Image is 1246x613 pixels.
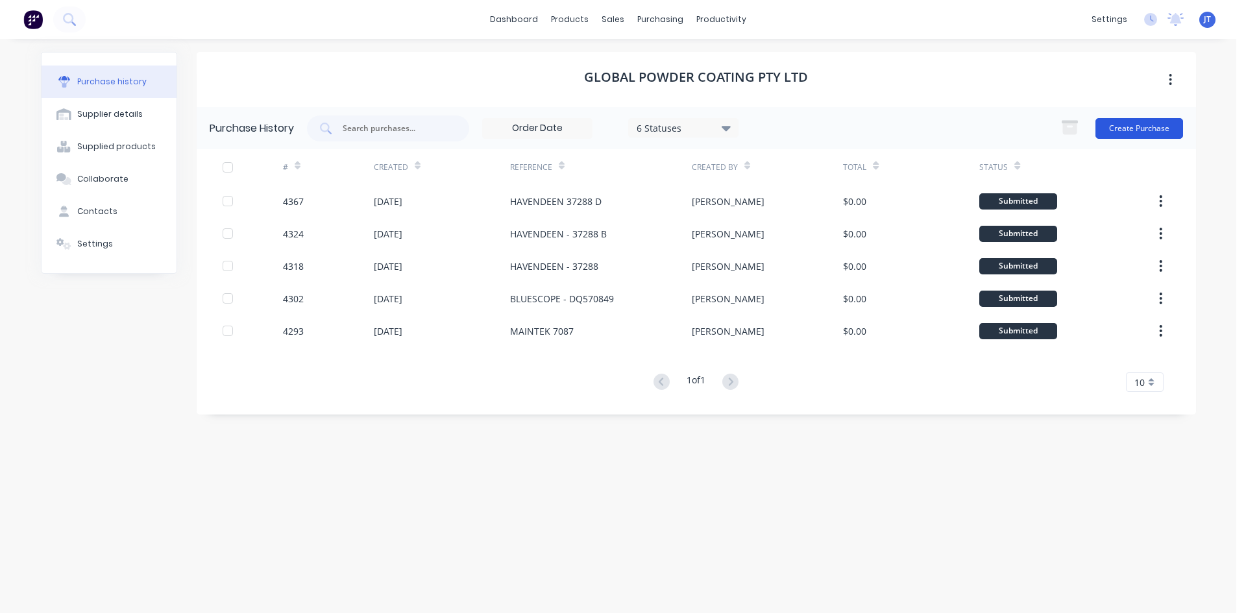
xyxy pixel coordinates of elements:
[1204,14,1211,25] span: JT
[374,259,402,273] div: [DATE]
[510,292,614,306] div: BLUESCOPE - DQ570849
[341,122,449,135] input: Search purchases...
[692,259,764,273] div: [PERSON_NAME]
[979,162,1008,173] div: Status
[77,141,156,152] div: Supplied products
[843,195,866,208] div: $0.00
[843,324,866,338] div: $0.00
[687,373,705,392] div: 1 of 1
[510,162,552,173] div: Reference
[843,162,866,173] div: Total
[544,10,595,29] div: products
[283,162,288,173] div: #
[979,226,1057,242] div: Submitted
[77,206,117,217] div: Contacts
[637,121,729,134] div: 6 Statuses
[979,291,1057,307] div: Submitted
[283,324,304,338] div: 4293
[77,173,128,185] div: Collaborate
[510,195,602,208] div: HAVENDEEN 37288 D
[595,10,631,29] div: sales
[843,292,866,306] div: $0.00
[42,163,177,195] button: Collaborate
[77,76,147,88] div: Purchase history
[692,292,764,306] div: [PERSON_NAME]
[692,324,764,338] div: [PERSON_NAME]
[1095,118,1183,139] button: Create Purchase
[283,259,304,273] div: 4318
[42,130,177,163] button: Supplied products
[42,195,177,228] button: Contacts
[692,162,738,173] div: Created By
[510,259,598,273] div: HAVENDEEN - 37288
[283,195,304,208] div: 4367
[42,98,177,130] button: Supplier details
[979,258,1057,274] div: Submitted
[584,69,808,85] h1: Global Powder Coating Pty Ltd
[692,195,764,208] div: [PERSON_NAME]
[631,10,690,29] div: purchasing
[42,66,177,98] button: Purchase history
[843,259,866,273] div: $0.00
[1134,376,1145,389] span: 10
[1085,10,1134,29] div: settings
[510,324,574,338] div: MAINTEK 7087
[843,227,866,241] div: $0.00
[374,195,402,208] div: [DATE]
[283,227,304,241] div: 4324
[483,119,592,138] input: Order Date
[77,238,113,250] div: Settings
[374,162,408,173] div: Created
[979,193,1057,210] div: Submitted
[692,227,764,241] div: [PERSON_NAME]
[210,121,294,136] div: Purchase History
[483,10,544,29] a: dashboard
[374,324,402,338] div: [DATE]
[23,10,43,29] img: Factory
[374,292,402,306] div: [DATE]
[510,227,607,241] div: HAVENDEEN - 37288 B
[42,228,177,260] button: Settings
[979,323,1057,339] div: Submitted
[690,10,753,29] div: productivity
[77,108,143,120] div: Supplier details
[283,292,304,306] div: 4302
[374,227,402,241] div: [DATE]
